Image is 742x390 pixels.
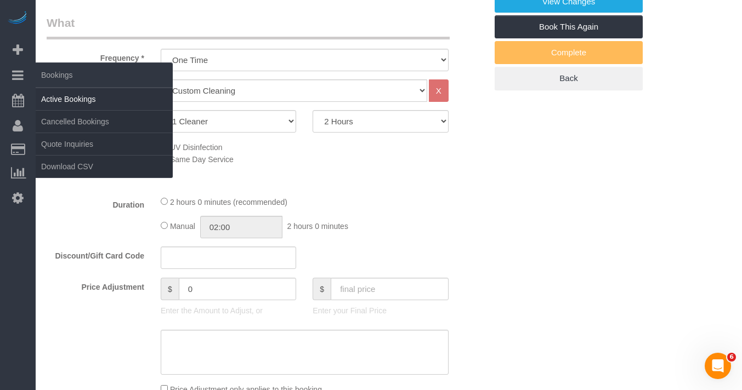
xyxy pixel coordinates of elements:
label: Discount/Gift Card Code [38,246,152,261]
span: Same Day Service [170,155,234,164]
span: 6 [727,353,736,362]
ul: Bookings [36,88,173,178]
span: Manual [170,222,195,231]
a: Quote Inquiries [36,133,173,155]
span: 2 hours 0 minutes [287,222,348,231]
span: $ [313,278,331,300]
label: Price Adjustment [38,278,152,292]
input: final price [331,278,449,300]
a: Cancelled Bookings [36,111,173,133]
a: Book This Again [495,15,643,38]
a: Active Bookings [36,88,173,110]
span: $ [161,278,179,300]
span: 2 hours 0 minutes (recommended) [170,198,287,207]
img: Automaid Logo [7,11,29,26]
label: Duration [38,196,152,210]
span: Bookings [36,62,173,88]
p: Enter your Final Price [313,305,448,316]
label: Frequency * [38,49,152,64]
iframe: Intercom live chat [705,353,731,379]
span: UV Disinfection [170,143,223,152]
legend: What [47,15,450,39]
a: Download CSV [36,156,173,177]
a: Back [495,67,643,90]
p: Enter the Amount to Adjust, or [161,305,296,316]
